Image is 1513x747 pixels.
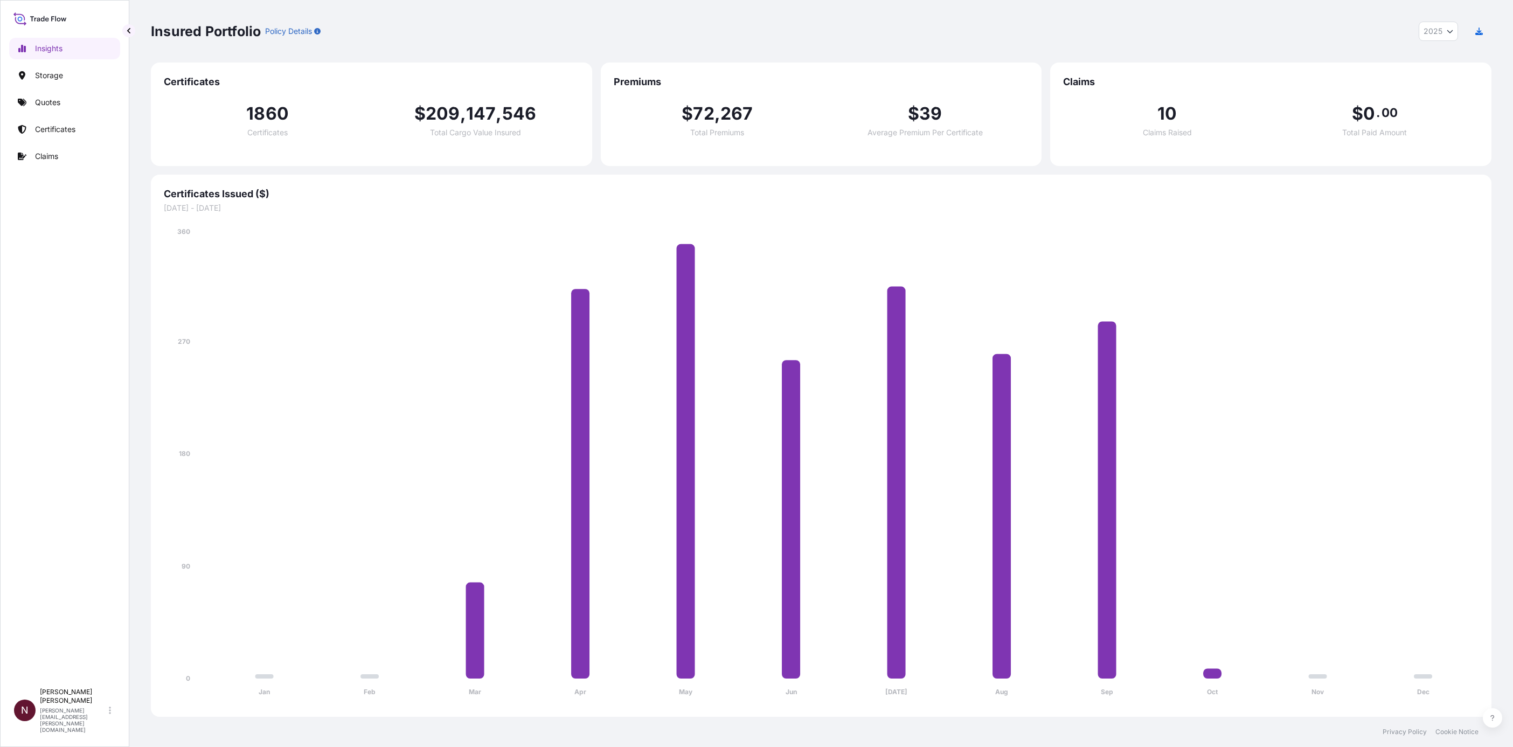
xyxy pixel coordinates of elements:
span: $ [1352,105,1363,122]
tspan: May [679,688,693,696]
tspan: 360 [177,227,190,236]
span: 267 [720,105,753,122]
tspan: Aug [995,688,1008,696]
a: Insights [9,38,120,59]
tspan: Sep [1101,688,1113,696]
span: 209 [426,105,460,122]
span: 0 [1363,105,1375,122]
p: Insured Portfolio [151,23,261,40]
p: Quotes [35,97,60,108]
p: Certificates [35,124,75,135]
span: , [714,105,720,122]
span: $ [908,105,919,122]
span: , [496,105,502,122]
tspan: Mar [469,688,481,696]
span: Certificates [164,75,579,88]
span: 2025 [1424,26,1442,37]
span: Claims [1063,75,1479,88]
span: Total Cargo Value Insured [430,129,521,136]
span: Average Premium Per Certificate [867,129,983,136]
span: $ [414,105,426,122]
span: Premiums [614,75,1029,88]
p: [PERSON_NAME] [PERSON_NAME] [40,688,107,705]
tspan: 90 [182,562,190,570]
a: Cookie Notice [1435,728,1479,736]
a: Claims [9,146,120,167]
p: Insights [35,43,63,54]
tspan: 180 [179,449,190,458]
a: Quotes [9,92,120,113]
span: 00 [1382,108,1398,117]
span: 10 [1157,105,1177,122]
span: Claims Raised [1143,129,1192,136]
p: Storage [35,70,63,81]
span: [DATE] - [DATE] [164,203,1479,213]
span: , [460,105,466,122]
a: Privacy Policy [1383,728,1427,736]
tspan: Apr [574,688,586,696]
a: Storage [9,65,120,86]
span: Total Paid Amount [1342,129,1407,136]
tspan: Nov [1311,688,1324,696]
tspan: 270 [178,337,190,345]
tspan: Oct [1207,688,1218,696]
span: Total Premiums [690,129,744,136]
tspan: Dec [1417,688,1429,696]
span: N [21,705,29,716]
span: 546 [502,105,537,122]
a: Certificates [9,119,120,140]
span: . [1376,108,1380,117]
span: 1860 [246,105,289,122]
tspan: Feb [364,688,376,696]
span: 39 [919,105,942,122]
span: 147 [466,105,496,122]
p: [PERSON_NAME][EMAIL_ADDRESS][PERSON_NAME][DOMAIN_NAME] [40,707,107,733]
span: Certificates Issued ($) [164,188,1479,200]
tspan: Jun [786,688,797,696]
span: 72 [693,105,714,122]
tspan: [DATE] [885,688,907,696]
p: Policy Details [265,26,312,37]
tspan: Jan [259,688,270,696]
span: Certificates [247,129,288,136]
p: Claims [35,151,58,162]
span: $ [682,105,693,122]
button: Year Selector [1419,22,1458,41]
tspan: 0 [186,674,190,682]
